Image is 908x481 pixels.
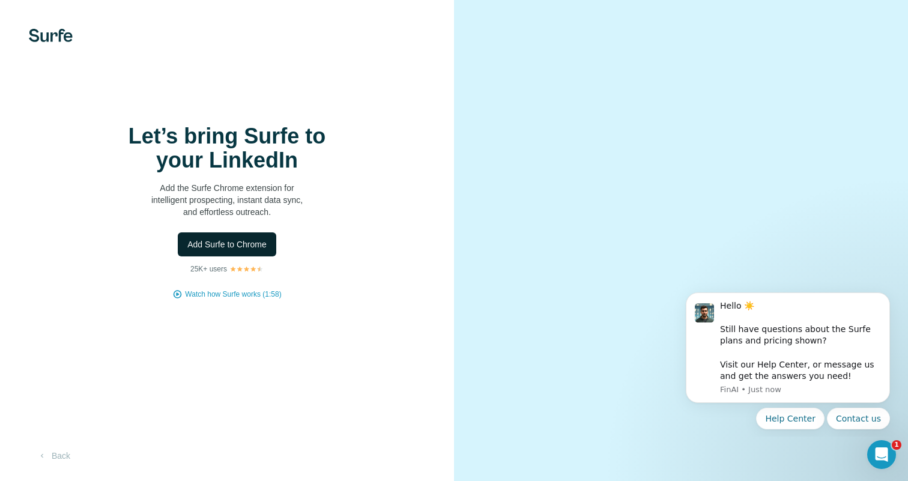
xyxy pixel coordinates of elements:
[107,182,347,218] p: Add the Surfe Chrome extension for intelligent prospecting, instant data sync, and effortless out...
[187,238,267,250] span: Add Surfe to Chrome
[29,29,73,42] img: Surfe's logo
[892,440,901,450] span: 1
[178,232,276,256] button: Add Surfe to Chrome
[29,445,79,467] button: Back
[668,282,908,437] iframe: Intercom notifications message
[190,264,227,274] p: 25K+ users
[867,440,896,469] iframe: Intercom live chat
[185,289,281,300] button: Watch how Surfe works (1:58)
[107,124,347,172] h1: Let’s bring Surfe to your LinkedIn
[229,265,264,273] img: Rating Stars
